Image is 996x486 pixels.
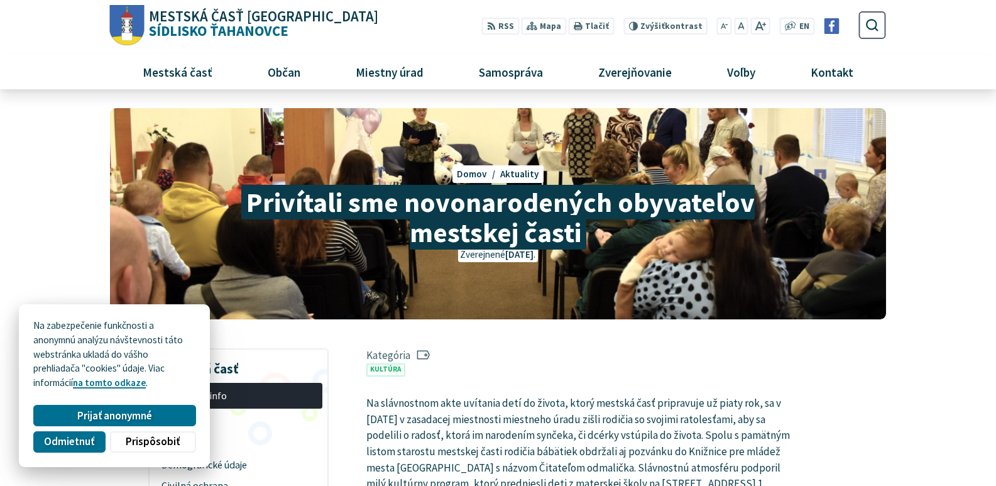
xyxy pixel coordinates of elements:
a: Občan [244,55,323,89]
a: Logo Sídlisko Ťahanovce, prejsť na domovskú stránku. [110,5,378,46]
span: Voľby [723,55,760,89]
span: Prispôsobiť [126,435,180,448]
span: [DATE] [505,248,534,260]
a: Symboly [154,434,322,455]
a: História [154,413,322,434]
span: Privítali sme novonarodených obyvateľov mestskej časti [241,185,755,250]
p: Zverejnené . [458,248,537,262]
a: Aktuality [500,168,539,180]
span: Odmietnuť [44,435,94,448]
img: Prejsť na domovskú stránku [110,5,145,46]
a: Mestská časť [119,55,235,89]
button: Zväčšiť veľkosť písma [750,18,770,35]
span: Občan [263,55,305,89]
button: Odmietnuť [33,431,105,453]
span: Symboly [161,434,315,455]
a: na tomto odkaze [73,377,146,389]
span: RSS [498,20,514,33]
span: Samospráva [474,55,547,89]
span: História [161,413,315,434]
span: Kategória [366,348,429,362]
button: Prijať anonymné [33,405,195,426]
a: Všeobecné info [154,383,322,409]
a: Kontakt [788,55,877,89]
span: Domov [457,168,487,180]
a: Mapa [522,18,566,35]
span: Tlačiť [585,21,609,31]
p: Na zabezpečenie funkčnosti a anonymnú analýzu návštevnosti táto webstránka ukladá do vášho prehli... [33,319,195,390]
span: Miestny úrad [351,55,428,89]
a: Voľby [704,55,779,89]
a: Domov [457,168,500,180]
span: kontrast [640,21,703,31]
span: Sídlisko Ťahanovce [145,9,379,38]
span: Zvýšiť [640,21,665,31]
span: EN [799,20,809,33]
a: Demografické údaje [154,455,322,475]
span: Prijať anonymné [77,409,152,422]
span: Kontakt [806,55,858,89]
a: Miestny úrad [332,55,446,89]
span: Mapa [540,20,561,33]
h3: Mestská časť [154,352,322,378]
span: Všeobecné info [161,385,315,406]
button: Tlačiť [569,18,614,35]
span: Mestská časť [GEOGRAPHIC_DATA] [149,9,378,24]
img: Prejsť na Facebook stránku [824,18,840,34]
button: Zmenšiť veľkosť písma [717,18,732,35]
a: RSS [482,18,519,35]
span: Demografické údaje [161,455,315,475]
button: Prispôsobiť [110,431,195,453]
span: Zverejňovanie [593,55,676,89]
button: Nastaviť pôvodnú veľkosť písma [734,18,748,35]
a: Kultúra [366,363,405,377]
span: Mestská časť [138,55,217,89]
a: Zverejňovanie [576,55,695,89]
a: Samospráva [456,55,566,89]
button: Zvýšiťkontrast [623,18,707,35]
a: EN [796,20,813,33]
